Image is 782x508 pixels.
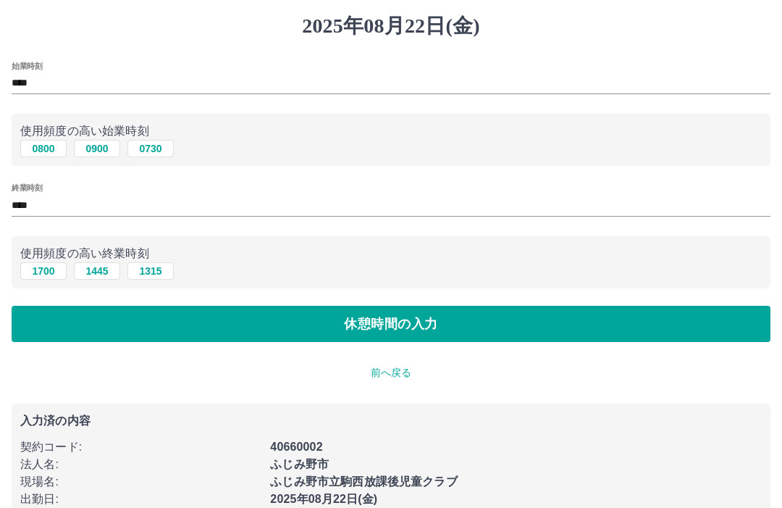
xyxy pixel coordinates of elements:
[127,263,174,280] button: 1315
[20,141,67,158] button: 0800
[12,14,770,39] h1: 2025年08月22日(金)
[270,476,457,488] b: ふじみ野市立駒西放課後児童クラブ
[20,416,762,428] p: 入力済の内容
[20,474,261,491] p: 現場名 :
[127,141,174,158] button: 0730
[20,439,261,457] p: 契約コード :
[74,141,120,158] button: 0900
[20,457,261,474] p: 法人名 :
[270,459,329,471] b: ふじみ野市
[270,494,377,506] b: 2025年08月22日(金)
[74,263,120,280] button: 1445
[12,307,770,343] button: 休憩時間の入力
[20,246,762,263] p: 使用頻度の高い終業時刻
[20,123,762,141] p: 使用頻度の高い始業時刻
[20,263,67,280] button: 1700
[12,183,42,194] label: 終業時刻
[12,366,770,381] p: 前へ戻る
[12,61,42,72] label: 始業時刻
[270,441,322,454] b: 40660002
